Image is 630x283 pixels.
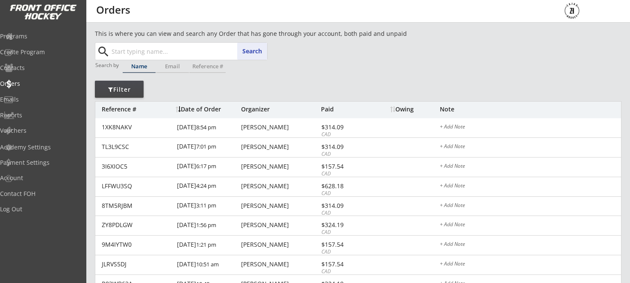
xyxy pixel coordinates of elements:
[440,106,621,112] div: Note
[177,197,239,216] div: [DATE]
[110,43,267,60] input: Start typing name...
[241,163,319,169] div: [PERSON_NAME]
[102,163,172,169] div: 3I6XIOC5
[177,177,239,196] div: [DATE]
[241,183,319,189] div: [PERSON_NAME]
[95,29,456,38] div: This is where you can view and search any Order that has gone through your account, both paid and...
[241,222,319,228] div: [PERSON_NAME]
[321,203,367,209] div: $314.09
[196,201,216,209] font: 3:11 pm
[102,183,172,189] div: LFFWU3SQ
[196,123,216,131] font: 8:54 pm
[321,190,367,197] div: CAD
[390,106,439,112] div: Owing
[241,203,319,209] div: [PERSON_NAME]
[321,124,367,130] div: $314.09
[96,45,110,58] button: search
[102,242,172,248] div: 9M4IYTW0
[321,261,367,267] div: $157.54
[321,229,367,236] div: CAD
[241,144,319,150] div: [PERSON_NAME]
[440,242,621,248] div: + Add Note
[102,144,172,150] div: TL3L9CSC
[241,106,319,112] div: Organizer
[102,261,172,267] div: JLRVS5DJ
[440,124,621,131] div: + Add Note
[321,222,367,228] div: $324.19
[440,144,621,151] div: + Add Note
[156,64,189,69] div: Email
[95,62,120,68] div: Search by
[177,138,239,157] div: [DATE]
[440,203,621,210] div: + Add Note
[321,163,367,169] div: $157.54
[440,163,621,170] div: + Add Note
[102,203,172,209] div: 8TM5RJBM
[177,236,239,255] div: [DATE]
[102,222,172,228] div: ZY8PDLGW
[321,151,367,158] div: CAD
[321,242,367,248] div: $157.54
[321,131,367,138] div: CAD
[176,106,239,112] div: Date of Order
[237,43,267,60] button: Search
[189,64,226,69] div: Reference #
[196,221,216,229] font: 1:56 pm
[241,261,319,267] div: [PERSON_NAME]
[177,216,239,235] div: [DATE]
[440,261,621,268] div: + Add Note
[196,260,219,268] font: 10:51 am
[440,222,621,229] div: + Add Note
[123,64,156,69] div: Name
[321,248,367,256] div: CAD
[196,182,216,190] font: 4:24 pm
[196,143,216,150] font: 7:01 pm
[177,118,239,137] div: [DATE]
[196,241,216,248] font: 1:21 pm
[321,183,367,189] div: $628.18
[177,255,239,274] div: [DATE]
[177,158,239,177] div: [DATE]
[241,124,319,130] div: [PERSON_NAME]
[95,85,144,94] div: Filter
[321,268,367,275] div: CAD
[440,183,621,190] div: + Add Note
[321,106,367,112] div: Paid
[102,124,172,130] div: 1XK8NAKV
[102,106,171,112] div: Reference #
[321,170,367,178] div: CAD
[321,144,367,150] div: $314.09
[321,210,367,217] div: CAD
[241,242,319,248] div: [PERSON_NAME]
[196,162,216,170] font: 6:17 pm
